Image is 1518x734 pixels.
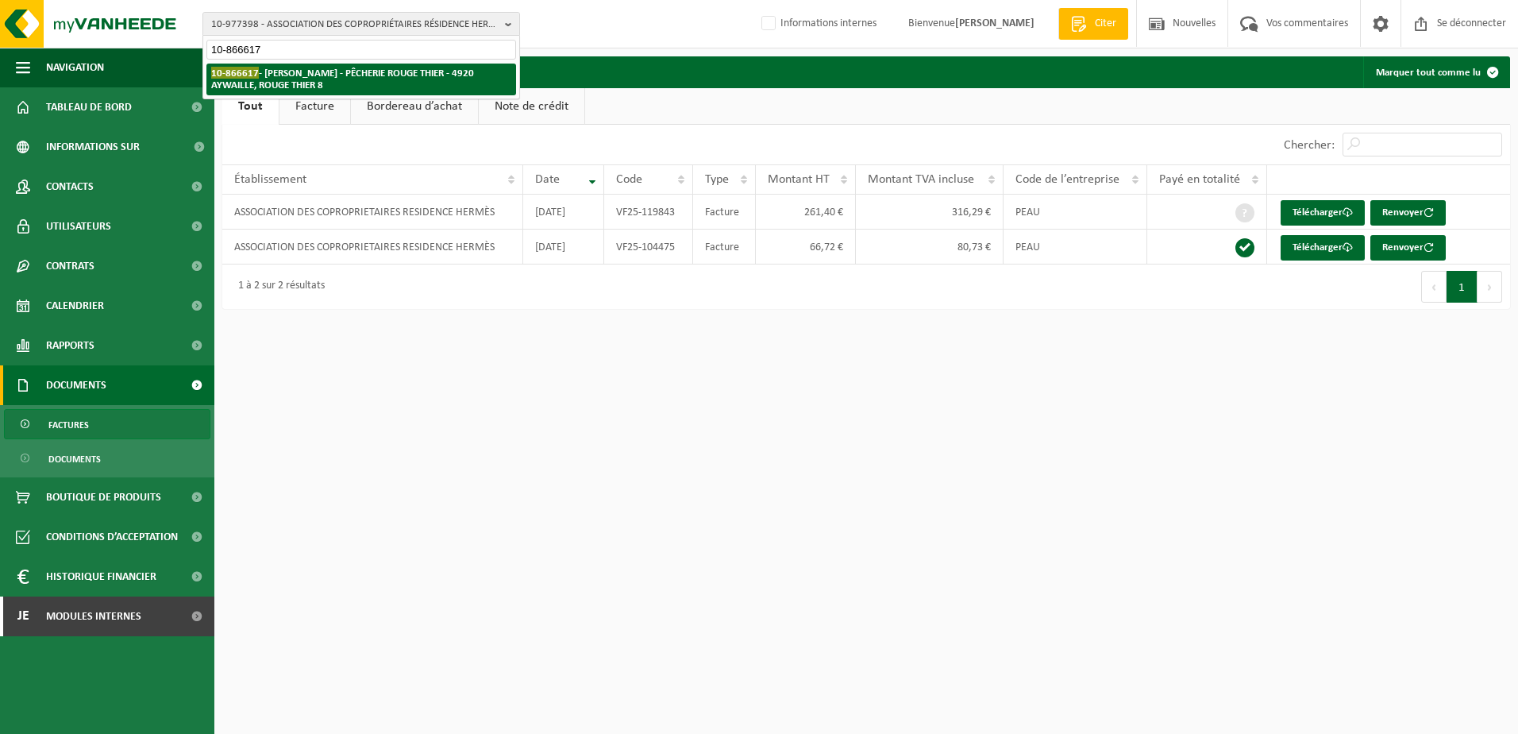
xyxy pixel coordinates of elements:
[206,40,516,60] input: Recherche d’emplacements liés
[1281,235,1365,261] a: Télécharger
[4,443,210,473] a: Documents
[279,88,350,125] a: Facture
[1015,173,1119,186] span: Code de l’entreprise
[1363,56,1508,88] button: Marquer tout comme lu
[1382,207,1424,218] font: Renvoyer
[705,173,729,186] span: Type
[46,326,94,365] span: Rapports
[1159,173,1240,186] span: Payé en totalité
[479,88,584,125] a: Note de crédit
[1293,207,1343,218] font: Télécharger
[351,88,478,125] a: Bordereau d’achat
[523,230,604,265] td: [DATE]
[1004,195,1147,230] td: PEAU
[856,195,1004,230] td: 316,29 €
[693,195,755,230] td: Facture
[46,48,104,87] span: Navigation
[46,477,161,517] span: Boutique de produits
[46,286,104,326] span: Calendrier
[1447,271,1478,303] button: 1
[211,13,499,37] span: 10-977398 - ASSOCIATION DES COPROPRIÉTAIRES RÉSIDENCE HERMÈS - 5300 ANDENNE, PROMENADE DES OURS 4
[234,173,306,186] span: Établissement
[758,12,877,36] label: Informations internes
[604,230,694,265] td: VF25-104475
[46,517,178,557] span: Conditions d’acceptation
[1058,8,1128,40] a: Citer
[768,173,830,186] span: Montant HT
[211,67,474,91] strong: - [PERSON_NAME] - PÊCHERIE ROUGE THIER - 4920 AYWAILLE, ROUGE THIER 8
[1370,200,1446,226] button: Renvoyer
[46,167,94,207] span: Contacts
[1376,68,1481,78] font: Marquer tout comme lu
[1281,200,1365,226] a: Télécharger
[4,409,210,439] a: Factures
[48,410,89,440] span: Factures
[693,230,755,265] td: Facture
[211,67,259,79] span: 10-866617
[604,195,694,230] td: VF25-119843
[46,87,132,127] span: Tableau de bord
[46,127,183,167] span: Informations sur l’entreprise
[856,230,1004,265] td: 80,73 €
[46,597,141,636] span: Modules internes
[1004,230,1147,265] td: PEAU
[955,17,1034,29] strong: [PERSON_NAME]
[908,17,1034,29] font: Bienvenue
[1091,16,1120,32] span: Citer
[222,230,523,265] td: ASSOCIATION DES COPROPRIETAIRES RESIDENCE HERMÈS
[46,557,156,597] span: Historique financier
[48,444,101,474] span: Documents
[46,365,106,405] span: Documents
[1478,271,1502,303] button: Prochain
[46,207,111,246] span: Utilisateurs
[1293,242,1343,253] font: Télécharger
[756,230,856,265] td: 66,72 €
[756,195,856,230] td: 261,40 €
[1370,235,1446,261] button: Renvoyer
[1382,242,1424,253] font: Renvoyer
[202,12,520,36] button: 10-977398 - ASSOCIATION DES COPROPRIÉTAIRES RÉSIDENCE HERMÈS - 5300 ANDENNE, PROMENADE DES OURS 4
[46,246,94,286] span: Contrats
[523,195,604,230] td: [DATE]
[222,195,523,230] td: ASSOCIATION DES COPROPRIETAIRES RESIDENCE HERMÈS
[535,173,560,186] span: Date
[1421,271,1447,303] button: Précédent
[230,272,325,301] div: 1 à 2 sur 2 résultats
[16,597,30,636] span: Je
[1284,139,1335,152] label: Chercher:
[222,88,279,125] a: Tout
[616,173,642,186] span: Code
[868,173,974,186] span: Montant TVA incluse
